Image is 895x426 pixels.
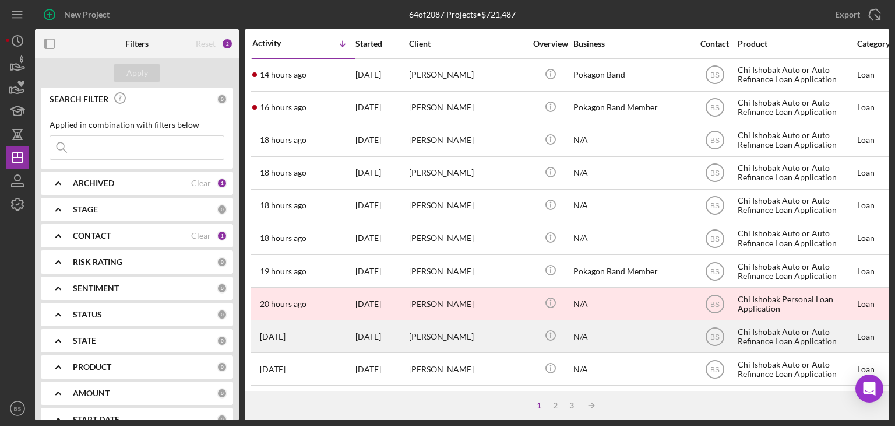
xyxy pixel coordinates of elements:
text: BS [14,406,22,412]
div: Clear [191,231,211,240]
div: 1 [531,401,547,410]
text: BS [710,104,719,112]
div: 1 [217,231,227,241]
text: BS [710,333,719,341]
div: Chi Ishobak Auto or Auto Refinance Loan Application [738,256,854,287]
button: New Project [35,3,121,26]
b: AMOUNT [73,389,110,398]
div: Product [738,39,854,48]
div: Chi Ishobak Auto or Auto Refinance Loan Application [738,223,854,254]
div: Open Intercom Messenger [855,375,883,403]
b: Filters [125,39,149,48]
div: 0 [217,257,227,267]
div: [PERSON_NAME] [409,60,526,90]
time: 2025-08-22 20:47 [260,103,306,112]
b: ARCHIVED [73,179,114,188]
div: Chi Ishobak Auto or Auto Refinance Loan Application [738,321,854,352]
div: Chi Ishobak Auto or Auto Refinance Loan Application [738,354,854,385]
div: Pokagon Band Member [573,256,690,287]
div: 0 [217,336,227,346]
text: BS [710,202,719,210]
div: [PERSON_NAME] [409,386,526,417]
div: Chi Ishobak Auto or Auto Refinance Loan Application [738,190,854,221]
div: [DATE] [355,125,408,156]
div: Clear [191,179,211,188]
div: [PERSON_NAME] [409,288,526,319]
text: BS [710,267,719,275]
div: [PERSON_NAME] [409,223,526,254]
b: CONTACT [73,231,111,240]
div: [PERSON_NAME] [409,125,526,156]
div: N/A [573,125,690,156]
div: Export [835,3,860,26]
b: SENTIMENT [73,284,119,293]
div: [PERSON_NAME] [409,158,526,188]
time: 2025-08-22 18:02 [260,267,306,276]
div: [DATE] [355,158,408,188]
text: BS [710,137,719,145]
div: Chi Ishobak Personal Loan Application [738,288,854,319]
div: 0 [217,94,227,104]
div: [PERSON_NAME] [409,321,526,352]
div: N/A [573,386,690,417]
div: N/A [573,190,690,221]
div: N/A [573,158,690,188]
div: Reset [196,39,216,48]
b: START DATE [73,415,119,424]
div: [DATE] [355,190,408,221]
div: [DATE] [355,354,408,385]
div: [PERSON_NAME] [409,92,526,123]
time: 2025-08-22 17:04 [260,299,306,309]
div: [PERSON_NAME] [409,190,526,221]
div: Chi Ishobak Auto or Auto Refinance Loan Application [738,92,854,123]
div: [DATE] [355,92,408,123]
button: Export [823,3,889,26]
div: Activity [252,39,304,48]
div: N/A [573,321,690,352]
time: 2025-08-22 18:53 [260,168,306,177]
b: PRODUCT [73,362,111,372]
div: 0 [217,362,227,372]
time: 2025-08-22 01:01 [260,332,286,341]
b: STATUS [73,310,102,319]
div: 64 of 2087 Projects • $721,487 [409,10,516,19]
div: Contact [693,39,737,48]
div: Chi Ishobak Auto or Auto Refinance Loan Application [738,60,854,90]
div: 3 [563,401,580,410]
b: RISK RATING [73,257,122,267]
div: Pokagon Band [573,60,690,90]
div: 0 [217,309,227,320]
div: Business [573,39,690,48]
b: SEARCH FILTER [50,95,108,104]
time: 2025-08-22 18:45 [260,233,306,243]
div: Overview [528,39,572,48]
div: N/A [573,288,690,319]
div: Pokagon Band Member [573,92,690,123]
text: BS [710,235,719,243]
div: [PERSON_NAME] [409,354,526,385]
div: 0 [217,204,227,215]
div: [DATE] [355,256,408,287]
div: [PERSON_NAME] [409,256,526,287]
div: N/A [573,223,690,254]
b: STAGE [73,205,98,214]
div: New Project [64,3,110,26]
div: Started [355,39,408,48]
text: BS [710,365,719,373]
div: [DATE] [355,386,408,417]
time: 2025-08-22 18:48 [260,201,306,210]
div: [DATE] [355,223,408,254]
div: 0 [217,283,227,294]
time: 2025-08-22 23:00 [260,70,306,79]
div: [DATE] [355,60,408,90]
div: N/A [573,354,690,385]
text: BS [710,300,719,308]
div: Client [409,39,526,48]
button: Apply [114,64,160,82]
div: 2 [221,38,233,50]
text: BS [710,169,719,177]
div: Chi Ishobak Auto or Auto Refinance Loan Application [738,386,854,417]
div: 0 [217,414,227,425]
button: BS [6,397,29,420]
div: [DATE] [355,288,408,319]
